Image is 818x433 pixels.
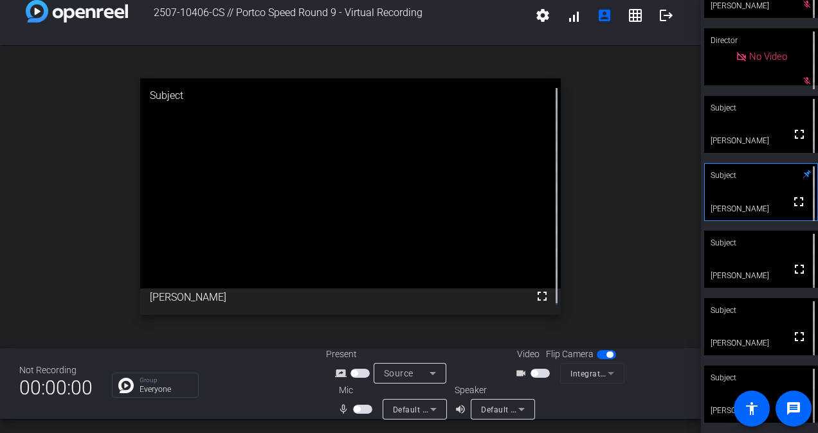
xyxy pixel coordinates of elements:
[749,51,787,62] span: No Video
[326,384,455,397] div: Mic
[791,194,806,209] mat-icon: fullscreen
[140,385,192,393] p: Everyone
[704,96,818,120] div: Subject
[534,288,550,304] mat-icon: fullscreen
[792,329,807,344] mat-icon: fullscreen
[515,366,531,381] mat-icon: videocam_outline
[19,364,93,377] div: Not Recording
[704,28,818,53] div: Director
[384,368,414,378] span: Source
[19,372,93,403] span: 00:00:00
[118,378,134,393] img: Chat Icon
[393,404,659,414] span: Default - Microphone Array on SoundWire Device (4- SoundWire Audio)
[517,348,540,361] span: Video
[744,401,759,416] mat-icon: accessibility
[326,348,455,361] div: Present
[546,348,594,361] span: Flip Camera
[597,8,612,23] mat-icon: account_box
[786,401,801,416] mat-icon: message
[140,78,561,113] div: Subject
[455,384,532,397] div: Speaker
[535,8,550,23] mat-icon: settings
[704,231,818,255] div: Subject
[792,127,807,142] mat-icon: fullscreen
[140,377,192,384] p: Group
[704,163,818,188] div: Subject
[704,298,818,323] div: Subject
[659,8,674,23] mat-icon: logout
[455,402,470,417] mat-icon: volume_up
[338,402,353,417] mat-icon: mic_none
[481,404,623,414] span: Default - Speakers (SoundWire Audio)
[792,261,807,277] mat-icon: fullscreen
[704,366,818,390] div: Subject
[335,366,350,381] mat-icon: screen_share_outline
[628,8,643,23] mat-icon: grid_on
